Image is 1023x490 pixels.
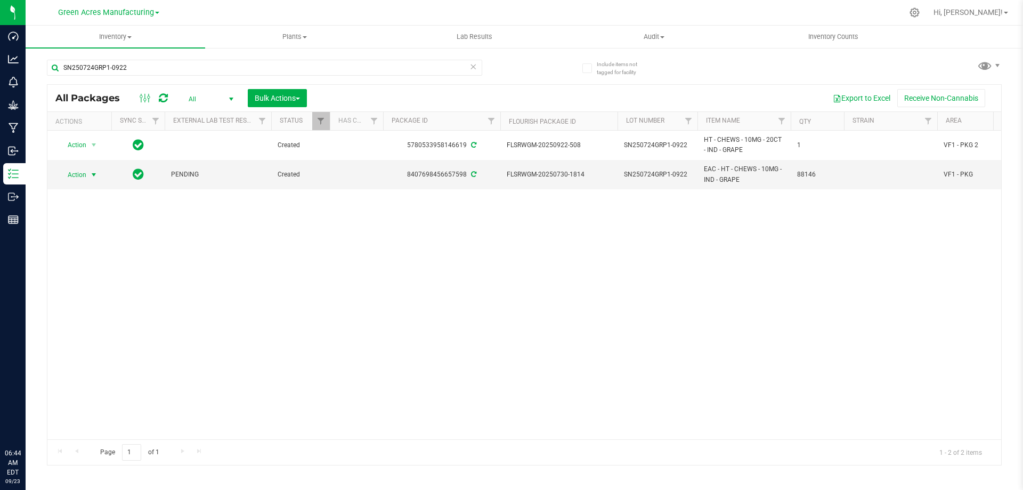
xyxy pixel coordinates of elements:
p: 09/23 [5,477,21,485]
span: HT - CHEWS - 10MG - 20CT - IND - GRAPE [704,135,784,155]
span: Green Acres Manufacturing [58,8,154,17]
span: Sync from Compliance System [469,171,476,178]
input: 1 [122,444,141,461]
inline-svg: Manufacturing [8,123,19,133]
a: Lot Number [626,117,664,124]
inline-svg: Reports [8,214,19,225]
span: Inventory Counts [794,32,873,42]
a: External Lab Test Result [173,117,257,124]
a: Filter [680,112,697,130]
span: VF1 - PKG [944,170,1011,180]
span: All Packages [55,92,131,104]
a: Filter [147,112,165,130]
button: Bulk Actions [248,89,307,107]
a: Item Name [706,117,740,124]
span: SN250724GRP1-0922 [624,170,691,180]
inline-svg: Inventory [8,168,19,179]
input: Search Package ID, Item Name, SKU, Lot or Part Number... [47,60,482,76]
a: Filter [254,112,271,130]
a: Filter [312,112,330,130]
a: Status [280,117,303,124]
span: select [87,167,101,182]
a: Lab Results [385,26,564,48]
span: Clear [469,60,477,74]
iframe: Resource center [11,405,43,437]
span: FLSRWGM-20250922-508 [507,140,611,150]
span: In Sync [133,138,144,152]
span: 88146 [797,170,838,180]
a: Area [946,117,962,124]
a: Inventory [26,26,205,48]
span: Created [278,170,323,180]
a: Qty [799,118,811,125]
a: Inventory Counts [744,26,923,48]
button: Receive Non-Cannabis [897,89,985,107]
span: Action [58,138,87,152]
span: select [87,138,101,152]
span: PENDING [171,170,265,180]
div: Actions [55,118,107,125]
a: Plants [205,26,385,48]
span: Page of 1 [91,444,168,461]
span: VF1 - PKG 2 [944,140,1011,150]
th: Has COA [330,112,383,131]
span: Sync from Compliance System [469,141,476,149]
span: Bulk Actions [255,94,300,102]
span: 1 [797,140,838,150]
inline-svg: Grow [8,100,19,110]
a: Filter [483,112,500,130]
p: 06:44 AM EDT [5,448,21,477]
a: Audit [564,26,744,48]
inline-svg: Inbound [8,146,19,156]
a: Sync Status [120,117,161,124]
div: 5780533958146619 [381,140,502,150]
span: Plants [206,32,384,42]
div: 8407698456657598 [381,170,502,180]
span: FLSRWGM-20250730-1814 [507,170,611,180]
span: Lab Results [442,32,507,42]
span: In Sync [133,167,144,182]
span: Created [278,140,323,150]
span: EAC - HT - CHEWS - 10MG - IND - GRAPE [704,164,784,184]
inline-svg: Outbound [8,191,19,202]
a: Package ID [392,117,428,124]
span: Inventory [26,32,205,42]
a: Strain [852,117,874,124]
a: Filter [773,112,791,130]
span: Include items not tagged for facility [597,60,650,76]
span: Hi, [PERSON_NAME]! [933,8,1003,17]
span: SN250724GRP1-0922 [624,140,691,150]
inline-svg: Dashboard [8,31,19,42]
span: Audit [565,32,743,42]
inline-svg: Monitoring [8,77,19,87]
a: Filter [366,112,383,130]
a: Filter [920,112,937,130]
span: Action [58,167,87,182]
span: 1 - 2 of 2 items [931,444,990,460]
a: Flourish Package ID [509,118,576,125]
inline-svg: Analytics [8,54,19,65]
button: Export to Excel [826,89,897,107]
div: Manage settings [908,7,921,18]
